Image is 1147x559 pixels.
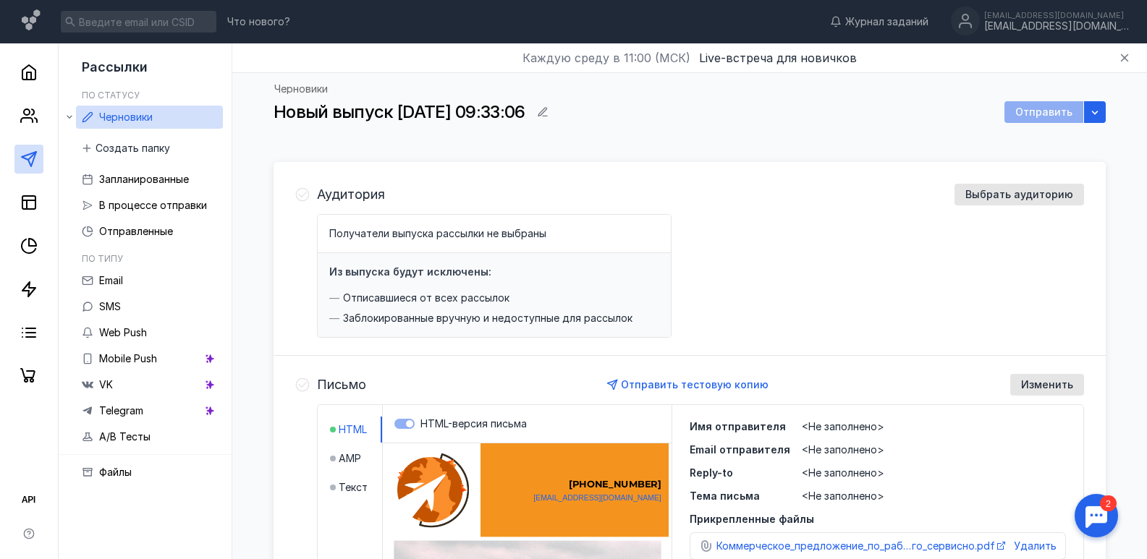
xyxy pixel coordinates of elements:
[984,20,1129,33] div: [EMAIL_ADDRESS][DOMAIN_NAME]
[99,404,143,417] span: Telegram
[317,377,366,392] h4: Письмо
[1014,539,1057,552] span: Удалить
[823,14,936,29] a: Журнал заданий
[96,142,170,155] span: Создать папку
[76,106,223,129] a: Черновики
[716,539,1005,553] a: Коммерческое_предложение_по_работе_с_турагентами_от_Самарского_сервисно.pdf
[522,49,690,67] span: Каждую среду в 11:00 (МСК)
[1021,379,1073,391] span: Изменить
[76,399,223,422] a: Telegram
[1014,539,1057,553] button: Удалить
[99,199,207,211] span: В процессе отправки
[343,311,632,325] span: Заблокированные вручную и недоступные для рассылок
[99,430,151,443] span: A/B Тесты
[690,490,760,502] span: Тема письма
[601,374,776,396] button: Отправить тестовую копию
[274,84,328,94] a: Черновики
[339,451,361,466] span: AMP
[984,11,1129,20] div: [EMAIL_ADDRESS][DOMAIN_NAME]
[61,11,216,33] input: Введите email или CSID
[99,225,173,237] span: Отправленные
[82,59,148,74] span: Рассылки
[99,378,113,391] span: VK
[343,291,509,305] span: Отписавшиеся от всех рассылок
[76,347,223,370] a: Mobile Push
[1010,374,1084,396] button: Изменить
[699,51,857,65] span: Live-встреча для новичков
[99,326,147,338] span: Web Push
[99,111,153,123] span: Черновики
[220,17,297,27] a: Что нового?
[76,194,223,217] a: В процессе отправки
[965,189,1073,201] span: Выбрать аудиторию
[82,253,123,264] h5: По типу
[99,466,132,478] span: Файлы
[76,269,223,292] a: Email
[802,490,884,502] span: <Не заполнено>
[33,9,49,25] div: 2
[955,184,1084,205] button: Выбрать аудиторию
[76,168,223,191] a: Запланированные
[420,417,527,430] span: HTML-версия письма
[802,443,884,456] span: <Не заполнено>
[329,265,491,278] h4: Из выпуска будут исключены:
[690,466,733,479] span: Reply-to
[339,422,367,437] span: HTML
[76,220,223,243] a: Отправленные
[76,461,223,484] a: Файлы
[99,173,189,185] span: Запланированные
[99,352,157,364] span: Mobile Push
[845,14,928,29] span: Журнал заданий
[76,321,223,344] a: Web Push
[76,425,223,448] a: A/B Тесты
[690,512,1066,526] span: Прикрепленные файлы
[716,539,912,553] span: Коммерческое_предложение_по_работе_с_турагентами_от_Самарско
[329,227,546,239] span: Получатели выпуска рассылки не выбраны
[699,49,857,67] button: Live-встреча для новичков
[76,373,223,396] a: VK
[274,101,525,122] span: Новый выпуск [DATE] 09:33:06
[99,274,123,286] span: Email
[227,17,290,27] span: Что нового?
[690,420,786,432] span: Имя отправителя
[99,300,121,312] span: SMS
[76,137,177,159] button: Создать папку
[339,480,368,495] span: Текст
[802,466,884,479] span: <Не заполнено>
[82,90,140,101] h5: По статусу
[76,295,223,318] a: SMS
[317,187,385,202] h4: Аудитория
[912,539,995,553] span: го_сервисно.pdf
[802,420,884,432] span: <Не заполнено>
[690,443,790,456] span: Email отправителя
[621,378,769,391] span: Отправить тестовую копию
